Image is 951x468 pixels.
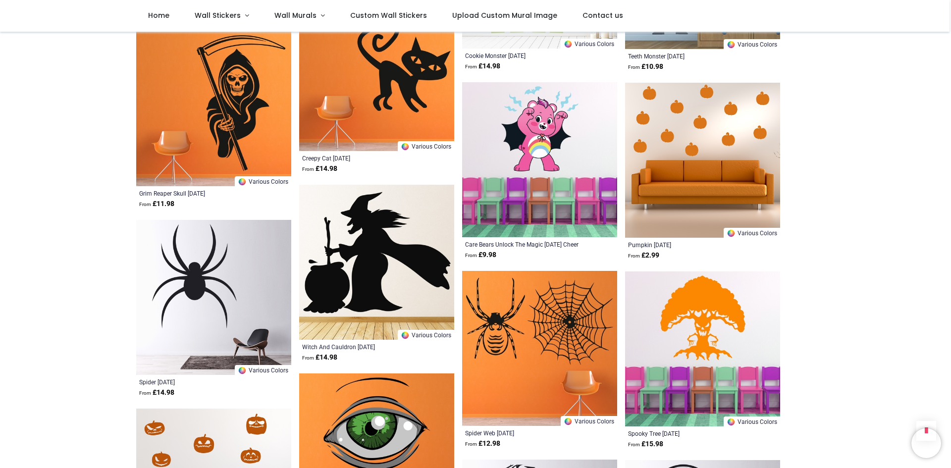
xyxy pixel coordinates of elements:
span: From [302,355,314,361]
strong: £ 14.98 [465,61,500,71]
iframe: Brevo live chat [911,428,941,458]
strong: £ 14.98 [302,164,337,174]
a: Spooky Tree [DATE] [628,429,747,437]
img: Color Wheel [564,40,573,49]
img: Color Wheel [238,177,247,186]
span: Custom Wall Stickers [350,10,427,20]
span: From [628,442,640,447]
span: Contact us [582,10,623,20]
strong: £ 2.99 [628,251,659,260]
a: Creepy Cat [DATE] [302,154,422,162]
img: Color Wheel [727,40,736,49]
img: Spider Web Halloween Wall Sticker [462,271,617,426]
img: Color Wheel [727,229,736,238]
a: Various Colors [398,330,454,340]
strong: £ 15.98 [628,439,663,449]
span: From [628,253,640,259]
a: Various Colors [235,176,291,186]
strong: £ 10.98 [628,62,663,72]
img: Pumpkin Halloween Wall Sticker [625,83,780,238]
a: Spider [DATE] [139,378,259,386]
a: Various Colors [724,416,780,426]
span: From [465,64,477,69]
img: Color Wheel [401,142,410,151]
span: From [302,166,314,172]
a: Various Colors [561,39,617,49]
img: Spider Halloween Wall Sticker [136,220,291,375]
a: Various Colors [235,365,291,375]
img: Color Wheel [564,417,573,426]
a: Various Colors [398,141,454,151]
img: Color Wheel [238,366,247,375]
span: Wall Murals [274,10,317,20]
span: From [628,64,640,70]
img: Grim Reaper Skull Halloween Wall Sticker - Mod2 [136,31,291,186]
img: Spooky Tree Halloween Wall Sticker [625,271,780,426]
img: Care Bears Unlock The Magic Halloween Cheer Bear Wall Sticker [462,82,617,237]
a: Spider Web [DATE] [465,429,584,437]
span: Wall Stickers [195,10,241,20]
a: Various Colors [724,39,780,49]
span: From [139,390,151,396]
a: Various Colors [561,416,617,426]
span: Upload Custom Mural Image [452,10,557,20]
a: Pumpkin [DATE] [628,241,747,249]
a: Teeth Monster [DATE] [628,52,747,60]
strong: £ 9.98 [465,250,496,260]
span: From [465,441,477,447]
a: Various Colors [724,228,780,238]
a: Cookie Monster [DATE] [465,52,584,59]
a: Care Bears Unlock The Magic [DATE] Cheer Bear [465,240,584,248]
span: From [465,253,477,258]
img: Color Wheel [727,417,736,426]
a: Grim Reaper Skull [DATE] [139,189,259,197]
img: Color Wheel [401,331,410,340]
strong: £ 12.98 [465,439,500,449]
a: Witch And Cauldron [DATE] [302,343,422,351]
strong: £ 14.98 [302,353,337,363]
span: Home [148,10,169,20]
strong: £ 14.98 [139,388,174,398]
span: From [139,202,151,207]
img: Witch And Cauldron Halloween Wall Sticker [299,185,454,340]
strong: £ 11.98 [139,199,174,209]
